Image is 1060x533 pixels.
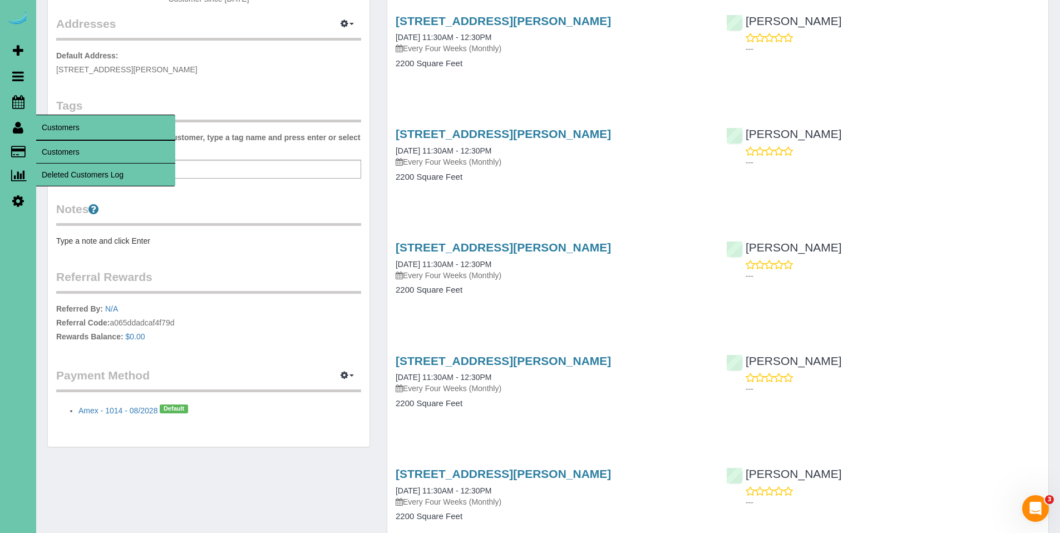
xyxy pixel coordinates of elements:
legend: Tags [56,97,361,122]
h4: 2200 Square Feet [396,399,709,408]
p: --- [746,270,1040,282]
span: [STREET_ADDRESS][PERSON_NAME] [56,65,198,74]
a: [PERSON_NAME] [726,14,842,27]
a: [DATE] 11:30AM - 12:30PM [396,146,491,155]
a: [DATE] 11:30AM - 12:30PM [396,260,491,269]
p: --- [746,497,1040,508]
p: --- [746,157,1040,168]
a: Deleted Customers Log [36,164,175,186]
pre: Type a note and click Enter [56,235,361,246]
p: --- [746,383,1040,394]
p: Every Four Weeks (Monthly) [396,156,709,167]
a: [STREET_ADDRESS][PERSON_NAME] [396,241,611,254]
label: Default Address: [56,50,119,61]
p: Every Four Weeks (Monthly) [396,383,709,394]
a: [STREET_ADDRESS][PERSON_NAME] [396,354,611,367]
label: Referred By: [56,303,103,314]
h4: 2200 Square Feet [396,172,709,182]
a: [DATE] 11:30AM - 12:30PM [396,373,491,382]
span: Customers [36,115,175,140]
h4: 2200 Square Feet [396,512,709,521]
label: Rewards Balance: [56,331,124,342]
h4: 2200 Square Feet [396,285,709,295]
a: [PERSON_NAME] [726,127,842,140]
span: Default [160,404,188,413]
a: [DATE] 11:30AM - 12:30PM [396,486,491,495]
img: Automaid Logo [7,11,29,27]
a: [PERSON_NAME] [726,241,842,254]
a: Amex - 1014 - 08/2028 [78,406,157,415]
span: 3 [1045,495,1054,504]
p: Every Four Weeks (Monthly) [396,43,709,54]
p: a065ddadcaf4f79d [56,303,361,345]
a: [STREET_ADDRESS][PERSON_NAME] [396,467,611,480]
h4: 2200 Square Feet [396,59,709,68]
a: Customers [36,141,175,163]
p: Every Four Weeks (Monthly) [396,270,709,281]
a: [PERSON_NAME] [726,467,842,480]
p: Every Four Weeks (Monthly) [396,496,709,507]
iframe: Intercom live chat [1022,495,1049,522]
a: $0.00 [126,332,145,341]
a: [STREET_ADDRESS][PERSON_NAME] [396,127,611,140]
legend: Notes [56,201,361,226]
a: [PERSON_NAME] [726,354,842,367]
p: --- [746,43,1040,55]
legend: Referral Rewards [56,269,361,294]
label: Referral Code: [56,317,110,328]
legend: Payment Method [56,367,361,392]
ul: Customers [36,140,175,186]
a: N/A [105,304,118,313]
a: [STREET_ADDRESS][PERSON_NAME] [396,14,611,27]
label: To attach a special tag to this Customer, type a tag name and press enter or select from availabl... [56,132,361,154]
a: [DATE] 11:30AM - 12:30PM [396,33,491,42]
